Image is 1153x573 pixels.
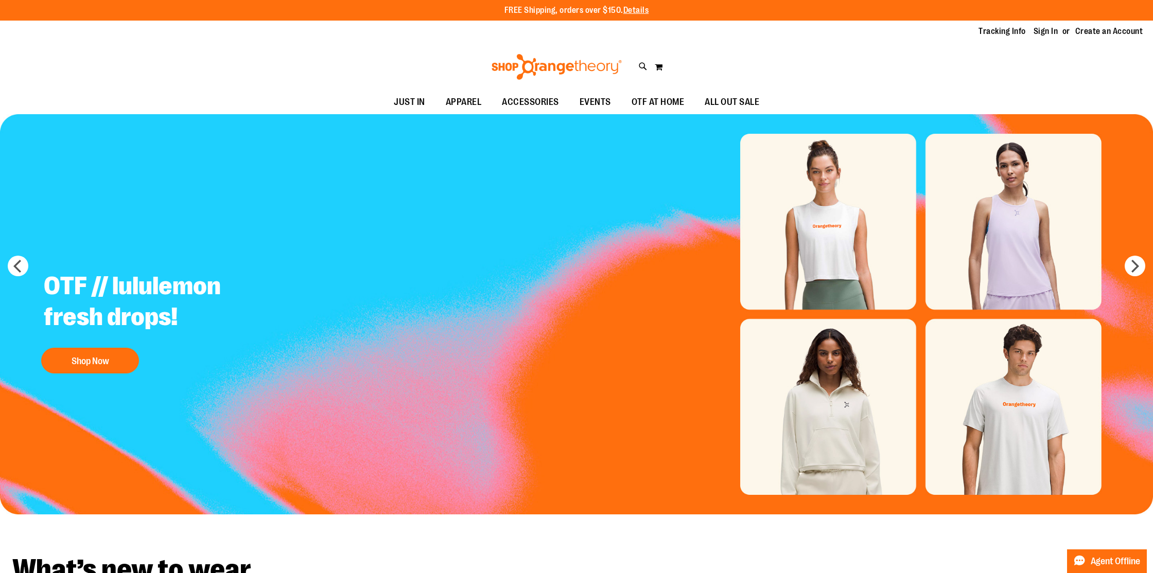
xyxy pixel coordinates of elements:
a: Sign In [1034,26,1058,37]
a: Details [623,6,649,15]
span: ALL OUT SALE [705,91,759,114]
img: Shop Orangetheory [490,54,623,80]
a: Create an Account [1075,26,1143,37]
span: EVENTS [580,91,611,114]
span: JUST IN [394,91,425,114]
button: Shop Now [41,348,139,373]
span: Agent Offline [1091,557,1140,566]
span: APPAREL [446,91,482,114]
span: ACCESSORIES [502,91,559,114]
button: next [1125,256,1145,276]
span: OTF AT HOME [632,91,685,114]
a: Tracking Info [979,26,1026,37]
h2: OTF // lululemon fresh drops! [36,263,292,343]
button: prev [8,256,28,276]
p: FREE Shipping, orders over $150. [504,5,649,16]
a: OTF // lululemon fresh drops! Shop Now [36,263,292,379]
button: Agent Offline [1067,549,1147,573]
